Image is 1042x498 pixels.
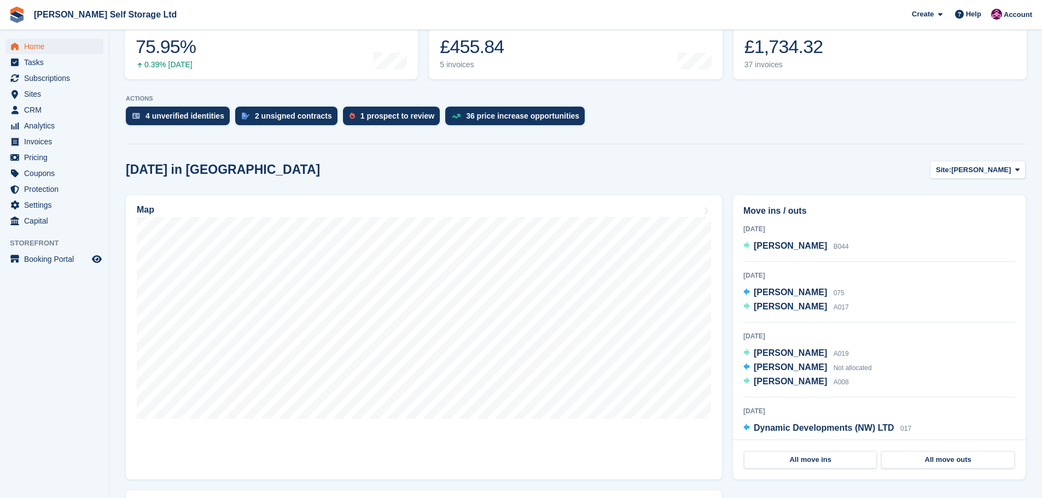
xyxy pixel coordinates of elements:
[1004,9,1032,20] span: Account
[24,102,90,118] span: CRM
[743,347,849,361] a: [PERSON_NAME] A019
[743,375,849,389] a: [PERSON_NAME] A008
[132,113,140,119] img: verify_identity-adf6edd0f0f0b5bbfe63781bf79b02c33cf7c696d77639b501bdc392416b5a36.svg
[834,303,849,311] span: A017
[440,36,521,58] div: £455.84
[5,197,103,213] a: menu
[744,451,877,468] a: All move ins
[5,150,103,165] a: menu
[743,286,845,300] a: [PERSON_NAME] 075
[24,181,90,197] span: Protection
[24,71,90,86] span: Subscriptions
[136,36,196,58] div: 75.95%
[734,10,1027,79] a: Awaiting payment £1,734.32 37 invoices
[5,181,103,197] a: menu
[440,60,521,69] div: 5 invoices
[743,239,849,254] a: [PERSON_NAME] B044
[360,112,434,120] div: 1 prospect to review
[744,60,823,69] div: 37 invoices
[5,102,103,118] a: menu
[743,204,1015,218] h2: Move ins / outs
[126,195,722,479] a: Map
[743,421,911,436] a: Dynamic Developments (NW) LTD 017
[966,9,981,20] span: Help
[24,213,90,229] span: Capital
[5,55,103,70] a: menu
[145,112,224,120] div: 4 unverified identities
[951,165,1011,175] span: [PERSON_NAME]
[834,350,849,358] span: A019
[255,112,332,120] div: 2 unsigned contracts
[743,271,1015,280] div: [DATE]
[126,107,235,131] a: 4 unverified identities
[5,134,103,149] a: menu
[743,331,1015,341] div: [DATE]
[5,213,103,229] a: menu
[743,224,1015,234] div: [DATE]
[126,95,1026,102] p: ACTIONS
[936,165,951,175] span: Site:
[743,406,1015,416] div: [DATE]
[24,150,90,165] span: Pricing
[24,55,90,70] span: Tasks
[343,107,445,131] a: 1 prospect to review
[881,451,1014,468] a: All move outs
[754,362,827,372] span: [PERSON_NAME]
[900,425,911,432] span: 017
[991,9,1002,20] img: Lydia Wild
[90,253,103,266] a: Preview store
[24,118,90,133] span: Analytics
[912,9,934,20] span: Create
[30,5,181,24] a: [PERSON_NAME] Self Storage Ltd
[137,205,154,215] h2: Map
[834,289,845,297] span: 075
[5,251,103,267] a: menu
[754,377,827,386] span: [PERSON_NAME]
[5,118,103,133] a: menu
[834,364,872,372] span: Not allocated
[754,302,827,311] span: [PERSON_NAME]
[466,112,579,120] div: 36 price increase opportunities
[754,288,827,297] span: [PERSON_NAME]
[834,378,849,386] span: A008
[5,166,103,181] a: menu
[24,39,90,54] span: Home
[24,86,90,102] span: Sites
[9,7,25,23] img: stora-icon-8386f47178a22dfd0bd8f6a31ec36ba5ce8667c1dd55bd0f319d3a0aa187defe.svg
[429,10,722,79] a: Month-to-date sales £455.84 5 invoices
[5,39,103,54] a: menu
[834,243,849,250] span: B044
[930,161,1026,179] button: Site: [PERSON_NAME]
[235,107,343,131] a: 2 unsigned contracts
[744,36,823,58] div: £1,734.32
[350,113,355,119] img: prospect-51fa495bee0391a8d652442698ab0144808aea92771e9ea1ae160a38d050c398.svg
[5,71,103,86] a: menu
[754,423,894,432] span: Dynamic Developments (NW) LTD
[754,241,827,250] span: [PERSON_NAME]
[125,10,418,79] a: Occupancy 75.95% 0.39% [DATE]
[445,107,590,131] a: 36 price increase opportunities
[126,162,320,177] h2: [DATE] in [GEOGRAPHIC_DATA]
[754,348,827,358] span: [PERSON_NAME]
[24,197,90,213] span: Settings
[743,361,872,375] a: [PERSON_NAME] Not allocated
[242,113,249,119] img: contract_signature_icon-13c848040528278c33f63329250d36e43548de30e8caae1d1a13099fd9432cc5.svg
[743,300,849,314] a: [PERSON_NAME] A017
[24,251,90,267] span: Booking Portal
[24,166,90,181] span: Coupons
[24,134,90,149] span: Invoices
[10,238,109,249] span: Storefront
[136,60,196,69] div: 0.39% [DATE]
[452,114,461,119] img: price_increase_opportunities-93ffe204e8149a01c8c9dc8f82e8f89637d9d84a8eef4429ea346261dce0b2c0.svg
[5,86,103,102] a: menu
